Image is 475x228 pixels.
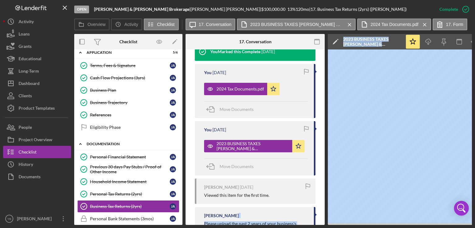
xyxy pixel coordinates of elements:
a: Personal Tax Returns (2yrs)JA [77,188,179,200]
div: J A [170,166,176,172]
time: 2025-07-16 20:37 [212,127,226,132]
div: History [19,158,33,172]
div: $100,000.00 [261,7,287,12]
div: Clients [19,90,32,103]
div: Cash Flow Projections (3yrs) [90,75,170,80]
button: Activity [3,15,71,28]
button: Checklist [3,146,71,158]
div: 2023 BUSINESS TAXES [PERSON_NAME] & [PERSON_NAME] BROKAGE.pdf [343,37,402,47]
label: 17. Form [446,22,463,27]
div: | 17. Business Tax Returns (2yrs) ([PERSON_NAME]) [309,7,407,12]
button: Complete [433,3,472,15]
b: [PERSON_NAME] & [PERSON_NAME] Brokerage [94,6,189,12]
a: Personal Bank Statements (3mos)JA [77,213,179,225]
a: Cash Flow Projections (3yrs)JA [77,72,179,84]
button: People [3,121,71,133]
div: Educational [19,53,41,66]
div: Business Plan [90,88,170,93]
div: Previous 30 days Pay Stubs / Proof of Other Income [90,164,170,174]
div: Product Templates [19,102,55,116]
div: Complete [439,3,458,15]
a: Previous 30 days Pay Stubs / Proof of Other IncomeJA [77,163,179,175]
div: 120 mo [296,7,309,12]
div: Household Income Statement [90,179,170,184]
div: Application [87,51,162,54]
div: Terms, Fees & Signature [90,63,170,68]
a: Business TrajectoryJA [77,96,179,109]
div: 2024 Tax Documents.pdf [216,87,264,91]
button: Educational [3,53,71,65]
div: Personal Tax Returns (2yrs) [90,192,170,196]
button: Project Overview [3,133,71,146]
time: 2025-07-16 18:18 [240,185,253,190]
div: J A [170,75,176,81]
div: Open [74,6,89,13]
div: Loans [19,28,30,42]
div: J A [170,154,176,160]
div: Activity [19,15,34,29]
div: Checklist [119,39,137,44]
div: Personal Financial Statement [90,154,170,159]
button: 2023 BUSINESS TAXES [PERSON_NAME] & [PERSON_NAME] BROKAGE.pdf [204,140,305,152]
div: J A [170,87,176,93]
div: 17. Conversation [239,39,272,44]
div: 5 / 6 [167,51,178,54]
label: 17. Conversation [199,22,232,27]
div: J A [170,179,176,185]
div: [PERSON_NAME] [15,213,56,226]
div: References [90,112,170,117]
div: J A [170,216,176,222]
button: History [3,158,71,171]
label: 2023 BUSINESS TAXES [PERSON_NAME] & [PERSON_NAME] BROKAGE.pdf [250,22,343,27]
div: Eligibility Phase [90,125,170,130]
label: Activity [124,22,138,27]
span: Move Documents [220,164,254,169]
div: Long-Term [19,65,39,79]
button: 2024 Tax Documents.pdf [357,19,431,30]
div: You Marked this Complete [210,49,260,54]
button: Product Templates [3,102,71,114]
button: Clients [3,90,71,102]
button: Long-Term [3,65,71,77]
text: YB [7,217,11,221]
div: Personal Bank Statements (3mos) [90,216,170,221]
div: Documents [19,171,41,184]
button: Documents [3,171,71,183]
button: 2024 Tax Documents.pdf [204,83,280,95]
button: Checklist [144,19,179,30]
div: Documentation [87,142,175,146]
span: Move Documents [220,107,254,112]
div: [PERSON_NAME] [204,213,239,218]
div: J A [170,124,176,130]
label: Overview [88,22,105,27]
button: Dashboard [3,77,71,90]
label: 2024 Tax Documents.pdf [370,22,418,27]
div: Business Tax Returns (2yrs) [90,204,170,209]
div: Business Trajectory [90,100,170,105]
button: Loans [3,28,71,40]
button: Move Documents [204,102,260,117]
div: J A [170,62,176,69]
time: 2025-08-14 12:52 [212,70,226,75]
div: J A [170,99,176,106]
button: Overview [74,19,109,30]
div: [PERSON_NAME] [PERSON_NAME] | [190,7,261,12]
div: Project Overview [19,133,52,147]
div: J A [170,203,176,209]
a: Personal Financial StatementJA [77,151,179,163]
a: ReferencesJA [77,109,179,121]
div: You [204,70,212,75]
button: Activity [111,19,142,30]
a: Business PlanJA [77,84,179,96]
div: [PERSON_NAME] [204,185,239,190]
button: Move Documents [204,159,260,174]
